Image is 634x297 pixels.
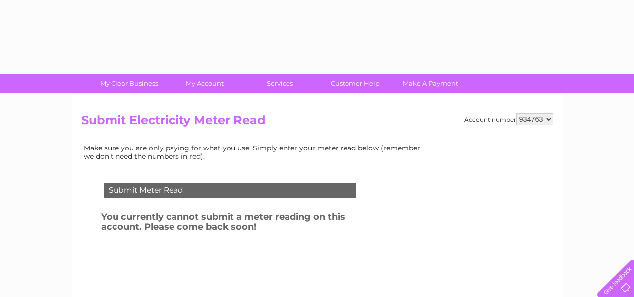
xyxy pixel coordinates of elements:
a: Make A Payment [390,74,471,93]
div: Account number [464,113,553,125]
a: My Account [164,74,245,93]
h3: You currently cannot submit a meter reading on this account. Please come back soon! [101,210,383,237]
div: Submit Meter Read [104,183,356,198]
a: My Clear Business [88,74,170,93]
h2: Submit Electricity Meter Read [81,113,553,132]
td: Make sure you are only paying for what you use. Simply enter your meter read below (remember we d... [81,142,428,162]
a: Customer Help [314,74,396,93]
a: Services [239,74,321,93]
